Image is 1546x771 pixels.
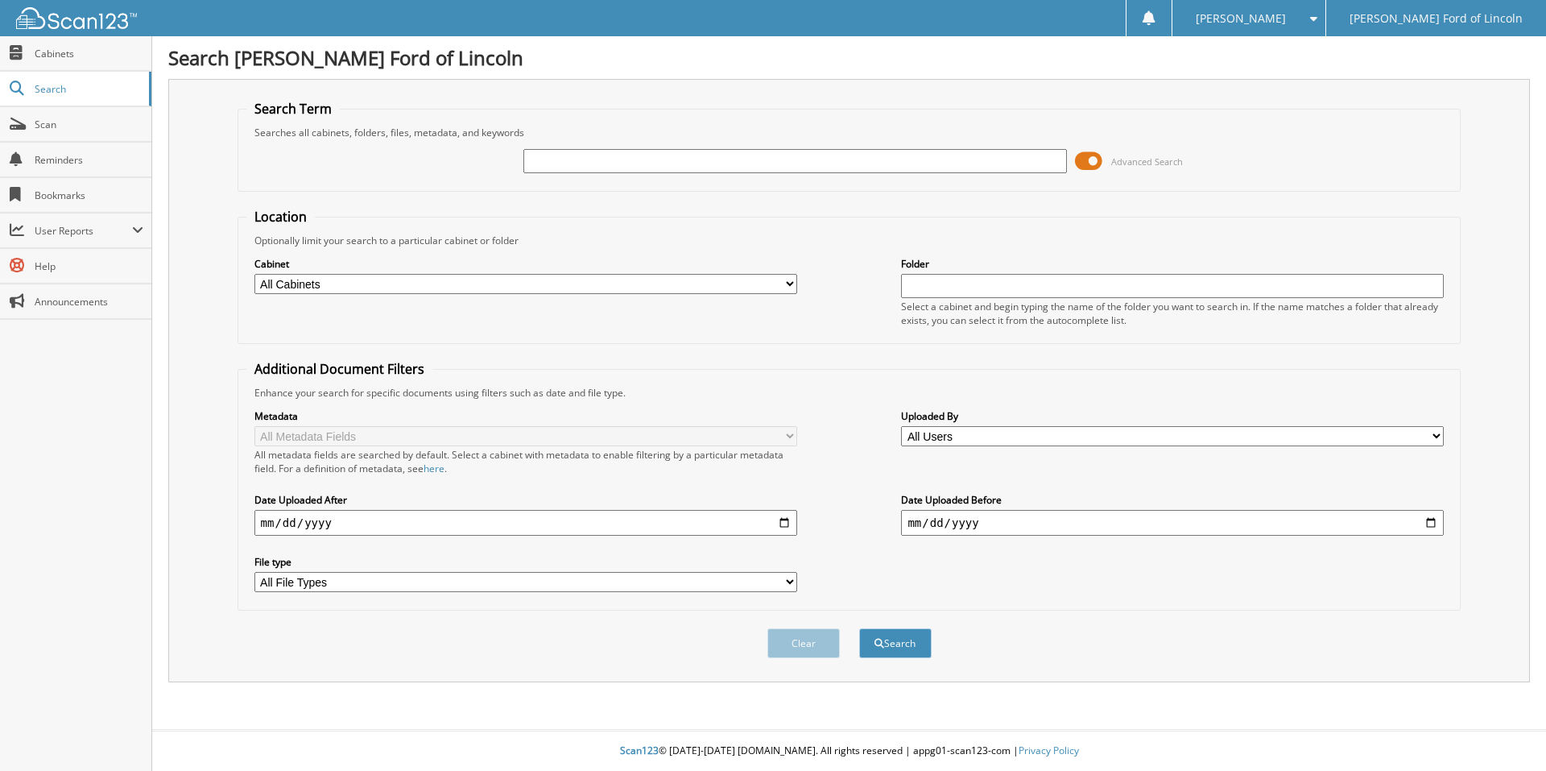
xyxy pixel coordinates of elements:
[620,744,659,757] span: Scan123
[901,510,1444,536] input: end
[35,295,143,309] span: Announcements
[246,100,340,118] legend: Search Term
[254,555,797,569] label: File type
[254,257,797,271] label: Cabinet
[35,118,143,131] span: Scan
[254,493,797,507] label: Date Uploaded After
[1196,14,1286,23] span: [PERSON_NAME]
[246,208,315,226] legend: Location
[901,300,1444,327] div: Select a cabinet and begin typing the name of the folder you want to search in. If the name match...
[35,82,141,96] span: Search
[16,7,137,29] img: scan123-logo-white.svg
[901,257,1444,271] label: Folder
[254,448,797,475] div: All metadata fields are searched by default. Select a cabinet with metadata to enable filtering b...
[35,259,143,273] span: Help
[1111,155,1183,168] span: Advanced Search
[901,493,1444,507] label: Date Uploaded Before
[254,510,797,536] input: start
[246,126,1453,139] div: Searches all cabinets, folders, files, metadata, and keywords
[168,44,1530,71] h1: Search [PERSON_NAME] Ford of Lincoln
[152,732,1546,771] div: © [DATE]-[DATE] [DOMAIN_NAME]. All rights reserved | appg01-scan123-com |
[35,153,143,167] span: Reminders
[901,409,1444,423] label: Uploaded By
[35,224,132,238] span: User Reports
[254,409,797,423] label: Metadata
[424,462,444,475] a: here
[1465,694,1546,771] iframe: Chat Widget
[35,47,143,60] span: Cabinets
[1019,744,1079,757] a: Privacy Policy
[246,360,432,378] legend: Additional Document Filters
[246,386,1453,400] div: Enhance your search for specific documents using filters such as date and file type.
[35,189,143,202] span: Bookmarks
[246,234,1453,247] div: Optionally limit your search to a particular cabinet or folder
[859,628,932,658] button: Search
[767,628,840,658] button: Clear
[1350,14,1523,23] span: [PERSON_NAME] Ford of Lincoln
